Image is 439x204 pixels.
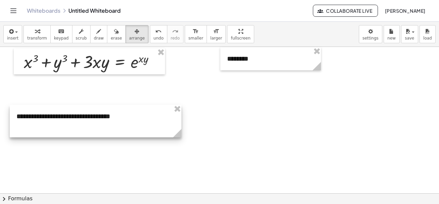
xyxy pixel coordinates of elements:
[27,7,60,14] a: Whiteboards
[154,36,164,41] span: undo
[171,36,180,41] span: redo
[50,25,72,43] button: keyboardkeypad
[155,27,162,36] i: undo
[76,36,87,41] span: scrub
[54,36,69,41] span: keypad
[185,25,207,43] button: format_sizesmaller
[27,36,47,41] span: transform
[385,8,426,14] span: [PERSON_NAME]
[379,5,431,17] button: [PERSON_NAME]
[107,25,125,43] button: erase
[172,27,178,36] i: redo
[405,36,414,41] span: save
[319,8,372,14] span: Collaborate Live
[227,25,254,43] button: fullscreen
[387,36,396,41] span: new
[58,27,64,36] i: keyboard
[384,25,400,43] button: new
[167,25,183,43] button: redoredo
[125,25,149,43] button: arrange
[423,36,432,41] span: load
[7,36,18,41] span: insert
[193,27,199,36] i: format_size
[150,25,167,43] button: undoundo
[210,36,222,41] span: larger
[90,25,108,43] button: draw
[207,25,226,43] button: format_sizelarger
[23,25,51,43] button: transform
[94,36,104,41] span: draw
[231,36,250,41] span: fullscreen
[401,25,418,43] button: save
[8,5,19,16] button: Toggle navigation
[363,36,379,41] span: settings
[72,25,91,43] button: scrub
[213,27,219,36] i: format_size
[420,25,436,43] button: load
[3,25,22,43] button: insert
[129,36,145,41] span: arrange
[359,25,382,43] button: settings
[188,36,203,41] span: smaller
[313,5,378,17] button: Collaborate Live
[111,36,122,41] span: erase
